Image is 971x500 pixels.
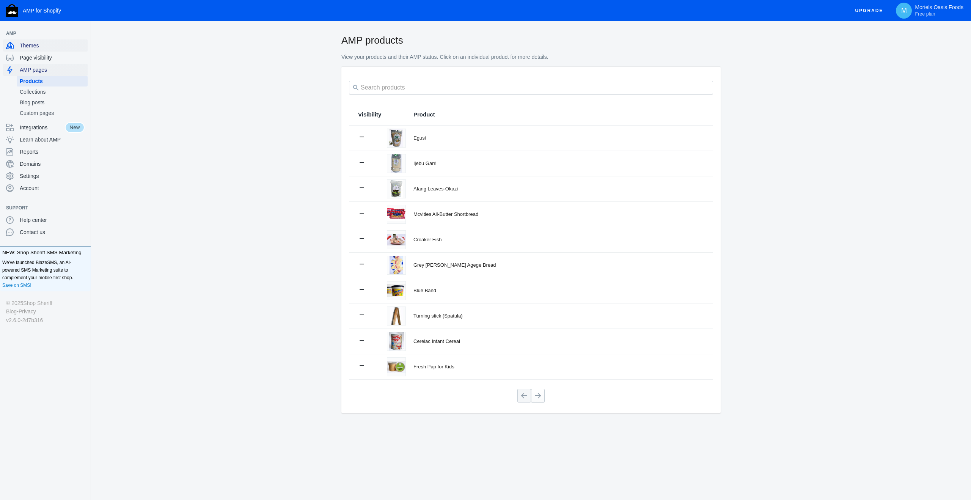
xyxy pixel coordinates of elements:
div: v2.6.0-2d7b316 [6,316,85,324]
h2: AMP products [341,33,721,47]
div: Cerelac Infant Cereal [413,338,704,345]
a: Custom pages [17,108,88,118]
div: © 2025 [6,299,85,307]
span: Settings [20,172,85,180]
span: Visibility [358,111,381,118]
p: Moriels Oasis Foods [915,4,963,17]
span: Product [413,111,435,118]
a: Privacy [19,307,36,316]
span: AMP [6,30,77,37]
img: AFANG-FRESHBLENDED-_1.jpg [390,180,403,198]
a: Blog posts [17,97,88,108]
a: Domains [3,158,88,170]
span: Help center [20,216,85,224]
span: Domains [20,160,85,168]
span: Collections [20,88,85,96]
div: Fresh Pap for Kids [413,363,704,371]
p: View your products and their AMP status. Click on an individual product for more details. [341,53,721,61]
div: Egusi [413,134,704,142]
button: Upgrade [849,4,889,18]
span: Themes [20,42,85,49]
div: Ijebu Garri [413,160,704,167]
img: KIDDIESPAP-GUINEACORN-GEROMILLET-DATEPOWDERetc-_1.jpg [387,361,405,373]
img: Croakerfish_1.jpg [387,234,405,245]
div: Grey [PERSON_NAME] Agege Bread [413,261,704,269]
a: Save on SMS! [2,281,31,289]
span: Blog posts [20,99,85,106]
img: EGUSI-GRINDEDSATCHET-_1.jpg [390,129,403,147]
a: Collections [17,86,88,97]
div: Afang Leaves-Okazi [413,185,704,193]
img: GrayMatlockBread-_1.png [390,256,403,274]
a: Products [17,76,88,86]
span: AMP pages [20,66,85,74]
div: Mcvities All-Butter Shortbread [413,211,704,218]
span: Integrations [20,124,65,131]
a: Page visibility [3,52,88,64]
img: BUTTERSHORTBREAD-_1.jpg [387,208,405,220]
a: Contact us [3,226,88,238]
img: TURNING_STICK_5.jpg [390,307,403,325]
span: Learn about AMP [20,136,85,143]
span: M [900,7,908,14]
span: Reports [20,148,85,156]
a: Account [3,182,88,194]
div: Turning stick (Spatula) [413,312,704,320]
span: Custom pages [20,109,85,117]
span: Free plan [915,11,935,17]
a: IntegrationsNew [3,121,88,134]
a: Learn about AMP [3,134,88,146]
input: Search products [349,81,713,94]
div: • [6,307,85,316]
span: New [65,122,85,133]
img: BLUEBAND-_1.jpg [387,284,405,297]
button: Add a sales channel [77,32,89,35]
span: Contact us [20,228,85,236]
iframe: Drift Widget Chat Controller [933,462,962,491]
div: Croaker Fish [413,236,704,244]
a: Themes [3,39,88,52]
a: Blog [6,307,17,316]
img: CERELAC_INFANT_CEREALS-_1.jpg [389,332,404,351]
span: Upgrade [855,4,883,17]
span: Products [20,77,85,85]
img: IJEBUGARRISMALL-_1.jpg [391,154,402,173]
div: Blue Band [413,287,704,294]
span: Support [6,204,77,212]
span: Page visibility [20,54,85,61]
a: Reports [3,146,88,158]
span: AMP for Shopify [23,8,61,14]
a: Shop Sheriff [23,299,52,307]
span: Account [20,184,85,192]
img: Shop Sheriff Logo [6,4,18,17]
button: Add a sales channel [77,206,89,209]
a: Settings [3,170,88,182]
a: AMP pages [3,64,88,76]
